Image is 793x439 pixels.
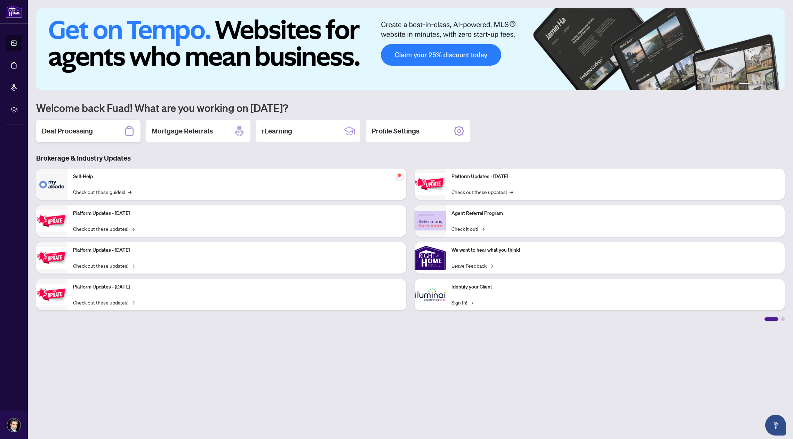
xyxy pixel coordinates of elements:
img: Self-Help [36,169,67,200]
p: Platform Updates - [DATE] [73,283,401,291]
p: We want to hear what you think! [451,246,779,254]
a: Leave Feedback→ [451,262,493,269]
button: 4 [764,83,767,86]
img: Identify your Client [415,279,446,310]
p: Self-Help [73,173,401,180]
h2: Profile Settings [371,126,419,136]
p: Identify your Client [451,283,779,291]
img: Platform Updates - June 23, 2025 [415,173,446,195]
a: Check out these updates!→ [73,225,135,233]
p: Agent Referral Program [451,210,779,217]
span: → [131,225,135,233]
span: pushpin [395,171,403,180]
h2: Mortgage Referrals [152,126,213,136]
img: Platform Updates - July 21, 2025 [36,247,67,269]
a: Sign In!→ [451,299,473,306]
img: Slide 0 [36,8,785,90]
a: Check it out!→ [451,225,484,233]
img: Profile Icon [7,418,21,432]
span: → [481,225,484,233]
h2: rLearning [262,126,292,136]
img: logo [6,5,22,18]
img: Platform Updates - September 16, 2025 [36,210,67,232]
p: Platform Updates - [DATE] [73,246,401,254]
span: → [510,188,513,196]
span: → [131,299,135,306]
span: → [489,262,493,269]
button: 2 [753,83,755,86]
span: → [128,188,131,196]
a: Check out these updates!→ [451,188,513,196]
button: 5 [769,83,772,86]
button: 3 [758,83,761,86]
a: Check out these updates!→ [73,262,135,269]
span: → [470,299,473,306]
a: Check out these updates!→ [73,299,135,306]
img: Platform Updates - July 8, 2025 [36,284,67,306]
h2: Deal Processing [42,126,93,136]
p: Platform Updates - [DATE] [451,173,779,180]
img: We want to hear what you think! [415,242,446,274]
p: Platform Updates - [DATE] [73,210,401,217]
button: Open asap [765,415,786,436]
a: Check out these guides!→ [73,188,131,196]
button: 6 [775,83,778,86]
button: 1 [739,83,750,86]
h1: Welcome back Fuad! What are you working on [DATE]? [36,101,785,114]
img: Agent Referral Program [415,211,446,230]
span: → [131,262,135,269]
h3: Brokerage & Industry Updates [36,153,785,163]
